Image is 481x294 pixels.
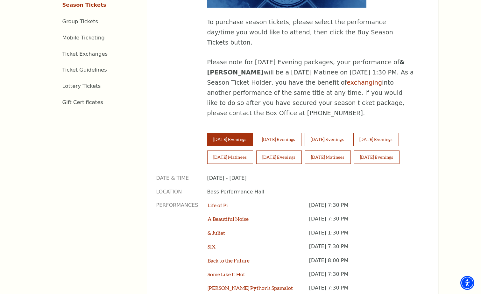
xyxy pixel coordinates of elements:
[208,202,228,208] a: Life of Pi
[208,271,245,277] a: Some Like It Hot
[305,133,350,146] button: [DATE] Evenings
[207,150,253,164] button: [DATE] Matinees
[156,175,198,182] p: Date & Time
[309,229,419,243] p: [DATE] 1:30 PM
[62,67,107,73] a: Ticket Guidelines
[208,230,225,236] a: & Juliet
[207,188,419,195] p: Bass Performance Hall
[156,188,198,195] p: Location
[207,133,253,146] button: [DATE] Evenings
[309,243,419,257] p: [DATE] 7:30 PM
[208,257,250,263] a: Back to the Future
[62,83,101,89] a: Lottery Tickets
[347,79,382,86] a: exchanging
[62,99,103,105] a: Gift Certificates
[208,216,249,222] a: A Beautiful Noise
[62,18,98,24] a: Group Tickets
[207,57,414,118] p: Please note for [DATE] Evening packages, your performance of will be a [DATE] Matinee on [DATE] 1...
[460,276,474,290] div: Accessibility Menu
[353,133,399,146] button: [DATE] Evenings
[354,150,400,164] button: [DATE] Evenings
[256,150,302,164] button: [DATE] Evenings
[207,17,414,48] p: To purchase season tickets, please select the performance day/time you would like to attend, then...
[309,215,419,229] p: [DATE] 7:30 PM
[256,133,301,146] button: [DATE] Evenings
[208,285,293,291] a: [PERSON_NAME] Python's Spamalot
[62,51,108,57] a: Ticket Exchanges
[309,257,419,271] p: [DATE] 8:00 PM
[208,243,216,249] a: SIX
[309,271,419,284] p: [DATE] 7:30 PM
[305,150,351,164] button: [DATE] Matinees
[62,2,106,8] a: Season Tickets
[309,202,419,215] p: [DATE] 7:30 PM
[62,35,105,41] a: Mobile Ticketing
[207,175,419,182] p: [DATE] - [DATE]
